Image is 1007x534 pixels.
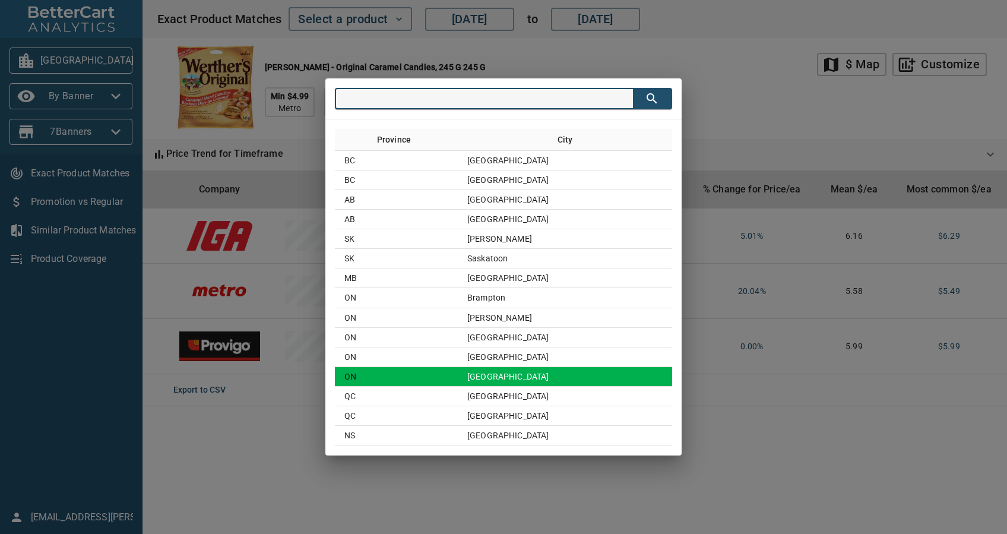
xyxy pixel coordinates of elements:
[335,229,458,249] td: SK
[335,347,458,367] td: ON
[458,268,672,288] td: [GEOGRAPHIC_DATA]
[458,151,672,170] td: [GEOGRAPHIC_DATA]
[458,308,672,328] td: [PERSON_NAME]
[458,288,672,308] td: Brampton
[648,83,677,112] button: close
[335,170,458,190] td: BC
[335,249,458,268] td: SK
[335,210,458,229] td: AB
[335,426,458,445] td: NS
[458,387,672,406] td: [GEOGRAPHIC_DATA]
[458,328,672,347] td: [GEOGRAPHIC_DATA]
[458,129,672,151] th: City
[458,426,672,445] td: [GEOGRAPHIC_DATA]
[635,89,669,108] button: search
[335,387,458,406] td: QC
[458,406,672,426] td: [GEOGRAPHIC_DATA]
[335,367,458,387] td: ON
[458,347,672,367] td: [GEOGRAPHIC_DATA]
[335,129,458,151] th: Province
[458,170,672,190] td: [GEOGRAPHIC_DATA]
[335,308,458,328] td: ON
[335,328,458,347] td: ON
[335,268,458,288] td: MB
[341,89,633,108] input: search
[335,190,458,210] td: AB
[458,249,672,268] td: Saskatoon
[458,229,672,249] td: [PERSON_NAME]
[458,190,672,210] td: [GEOGRAPHIC_DATA]
[458,367,672,387] td: [GEOGRAPHIC_DATA]
[335,288,458,308] td: ON
[335,151,458,170] td: BC
[335,406,458,426] td: QC
[458,210,672,229] td: [GEOGRAPHIC_DATA]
